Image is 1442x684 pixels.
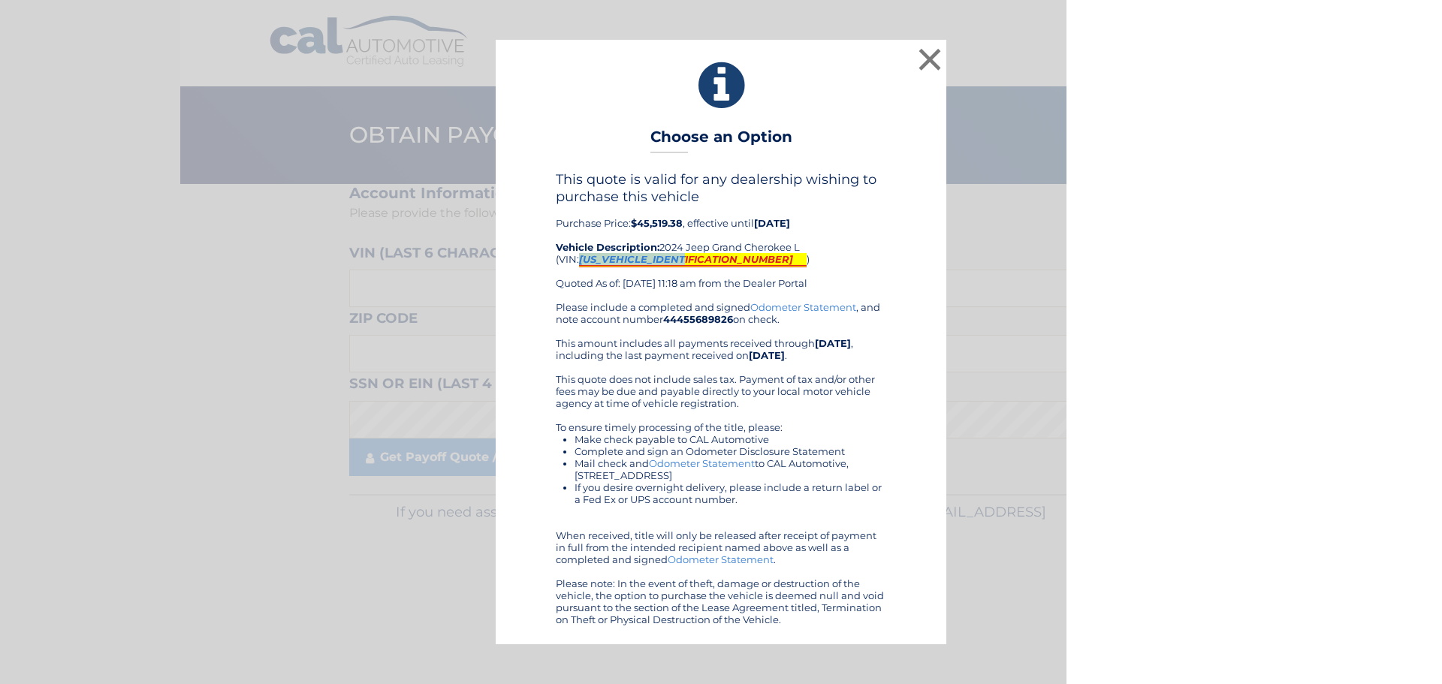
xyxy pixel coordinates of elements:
[915,44,945,74] button: ×
[749,349,785,361] b: [DATE]
[750,301,856,313] a: Odometer Statement
[579,253,807,267] mark: [US_VEHICLE_IDENTIFICATION_NUMBER]
[556,301,886,625] div: Please include a completed and signed , and note account number on check. This amount includes al...
[663,313,733,325] b: 44455689826
[575,433,886,445] li: Make check payable to CAL Automotive
[650,128,792,154] h3: Choose an Option
[556,171,886,300] div: Purchase Price: , effective until 2024 Jeep Grand Cherokee L (VIN: ) Quoted As of: [DATE] 11:18 a...
[631,217,683,229] b: $45,519.38
[556,171,886,204] h4: This quote is valid for any dealership wishing to purchase this vehicle
[815,337,851,349] b: [DATE]
[575,457,886,481] li: Mail check and to CAL Automotive, [STREET_ADDRESS]
[668,553,774,565] a: Odometer Statement
[754,217,790,229] b: [DATE]
[575,481,886,505] li: If you desire overnight delivery, please include a return label or a Fed Ex or UPS account number.
[649,457,755,469] a: Odometer Statement
[556,241,659,253] strong: Vehicle Description:
[575,445,886,457] li: Complete and sign an Odometer Disclosure Statement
